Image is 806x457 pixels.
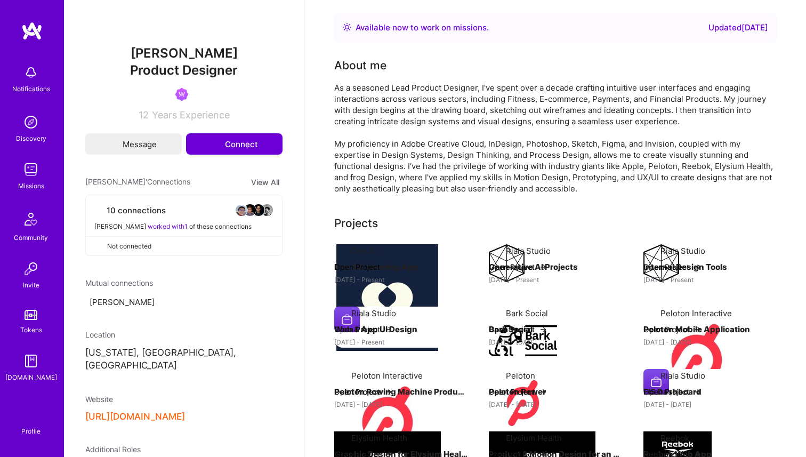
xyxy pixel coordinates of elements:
[85,277,283,288] span: Mutual connections
[334,324,393,335] button: Open Project
[334,82,777,194] div: As a seasoned Lead Product Designer, I've spent over a decade crafting intuitive user interfaces ...
[85,195,283,256] button: 10 connectionsavataravataravataravatar[PERSON_NAME] worked with1 of these connectionsNot connected
[85,176,190,188] span: [PERSON_NAME]' Connections
[334,323,468,336] h4: Web & App UI Design
[356,21,489,34] div: Available now to work on missions .
[643,369,669,395] img: Company logo
[334,307,360,332] img: Company logo
[107,240,151,252] span: Not connected
[489,261,547,272] button: Open Project
[261,204,273,217] img: avatar
[643,386,702,397] button: Open Project
[660,245,705,256] div: Riala Studio
[660,308,732,319] div: Peloton Interactive
[334,274,468,285] div: [DATE] - Present
[334,336,468,348] div: [DATE] - Present
[235,204,248,217] img: avatar
[16,133,46,144] div: Discovery
[708,21,768,34] div: Updated [DATE]
[85,133,182,155] button: Message
[5,372,57,383] div: [DOMAIN_NAME]
[252,204,265,217] img: avatar
[343,23,351,31] img: Availability
[351,245,376,256] div: Den AI
[18,206,44,232] img: Community
[130,62,238,78] span: Product Designer
[20,324,42,335] div: Tokens
[489,324,547,335] button: Open Project
[643,260,777,274] h4: Internal Design Tools
[489,369,557,437] img: Company logo
[211,139,220,149] i: icon Connect
[85,347,283,372] p: [US_STATE], [GEOGRAPHIC_DATA], [GEOGRAPHIC_DATA]
[539,325,547,334] img: arrow-right
[18,180,44,191] div: Missions
[539,388,547,396] img: arrow-right
[139,109,149,121] span: 12
[539,263,547,271] img: arrow-right
[110,140,118,148] i: icon Mail
[334,58,386,74] div: About me
[660,370,705,381] div: Riala Studio
[244,204,256,217] img: avatar
[334,260,468,274] h4: Den AI Listening App
[94,221,273,232] div: [PERSON_NAME] of these connections
[660,432,689,444] div: Reebok
[351,432,407,444] div: Elysium Health
[85,445,141,454] span: Additional Roles
[643,324,702,335] button: Open Project
[506,370,535,381] div: Peloton
[186,133,283,155] button: Connect
[489,244,525,282] img: Company logo
[90,296,155,308] span: [PERSON_NAME]
[20,159,42,180] img: teamwork
[643,307,750,413] img: Company logo
[384,263,393,271] img: arrow-right
[489,385,622,399] h4: Peloton Rower
[694,325,702,334] img: arrow-right
[643,385,777,399] h4: FIS Dashboard
[489,336,622,348] div: [DATE] - [DATE]
[85,45,283,61] span: [PERSON_NAME]
[506,245,551,256] div: Riala Studio
[334,244,441,351] img: Company logo
[334,399,468,410] div: [DATE] - [DATE]
[18,414,44,436] a: Profile
[506,432,562,444] div: Elysium Health
[643,261,702,272] button: Open Project
[152,109,230,121] span: Years Experience
[107,205,166,216] span: 10 connections
[175,88,188,101] img: Been on Mission
[489,260,622,274] h4: Generative AI Projects
[643,323,777,336] h4: Peloton Mobile Application
[334,385,468,399] h4: Peloton Rowing Machine Product Design
[94,206,102,214] i: icon Collaborator
[148,222,188,230] span: worked with 1
[21,426,41,436] div: Profile
[85,395,113,404] span: Website
[489,386,547,397] button: Open Project
[20,350,42,372] img: guide book
[489,307,557,375] img: Company logo
[25,310,37,320] img: tokens
[643,244,679,282] img: Company logo
[248,176,283,188] button: View All
[489,399,622,410] div: [DATE] - [DATE]
[384,325,393,334] img: arrow-right
[94,242,103,251] i: icon CloseGray
[384,388,393,396] img: arrow-right
[334,215,378,231] div: Projects
[351,308,396,319] div: Riala Studio
[20,62,42,83] img: bell
[20,258,42,279] img: Invite
[351,370,423,381] div: Peloton Interactive
[334,261,393,272] button: Open Project
[334,386,393,397] button: Open Project
[14,232,48,243] div: Community
[643,336,777,348] div: [DATE] - [DATE]
[643,399,777,410] div: [DATE] - [DATE]
[694,388,702,396] img: arrow-right
[85,411,185,422] button: [URL][DOMAIN_NAME]
[489,274,622,285] div: [DATE] - Present
[694,263,702,271] img: arrow-right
